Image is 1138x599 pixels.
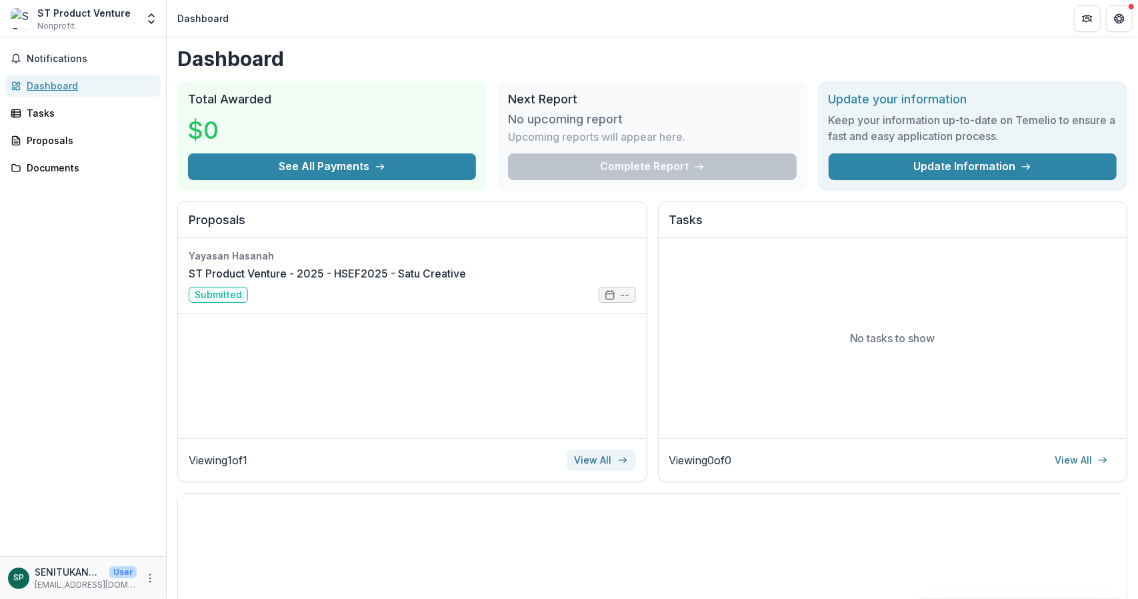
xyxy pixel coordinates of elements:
a: Proposals [5,129,161,151]
span: Notifications [27,53,155,65]
a: View All [567,450,636,471]
div: SENITUKANG PRODUCT [13,574,24,582]
p: Upcoming reports will appear here. [508,129,685,145]
h3: No upcoming report [508,112,623,127]
h3: $0 [188,112,288,148]
h2: Proposals [189,213,636,238]
div: Dashboard [177,11,229,25]
p: Viewing 0 of 0 [669,452,732,468]
div: Dashboard [27,79,150,93]
a: Documents [5,157,161,179]
h2: Total Awarded [188,92,476,107]
button: Open entity switcher [142,5,161,32]
button: See All Payments [188,153,476,180]
h2: Next Report [508,92,796,107]
a: Dashboard [5,75,161,97]
div: Proposals [27,133,150,147]
p: SENITUKANG PRODUCT [35,565,104,579]
h2: Update your information [829,92,1117,107]
nav: breadcrumb [172,9,234,28]
h2: Tasks [669,213,1117,238]
div: Documents [27,161,150,175]
a: Update Information [829,153,1117,180]
p: [EMAIL_ADDRESS][DOMAIN_NAME] [35,579,137,591]
button: Notifications [5,48,161,69]
button: More [142,570,158,586]
span: Nonprofit [37,20,75,32]
button: Get Help [1106,5,1133,32]
a: View All [1047,450,1116,471]
a: ST Product Venture - 2025 - HSEF2025 - Satu Creative [189,265,466,281]
h3: Keep your information up-to-date on Temelio to ensure a fast and easy application process. [829,112,1117,144]
a: Tasks [5,102,161,124]
p: Viewing 1 of 1 [189,452,247,468]
div: ST Product Venture [37,6,131,20]
p: No tasks to show [850,330,935,346]
img: ST Product Venture [11,8,32,29]
div: Tasks [27,106,150,120]
p: User [109,566,137,578]
h1: Dashboard [177,47,1127,71]
button: Partners [1074,5,1101,32]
